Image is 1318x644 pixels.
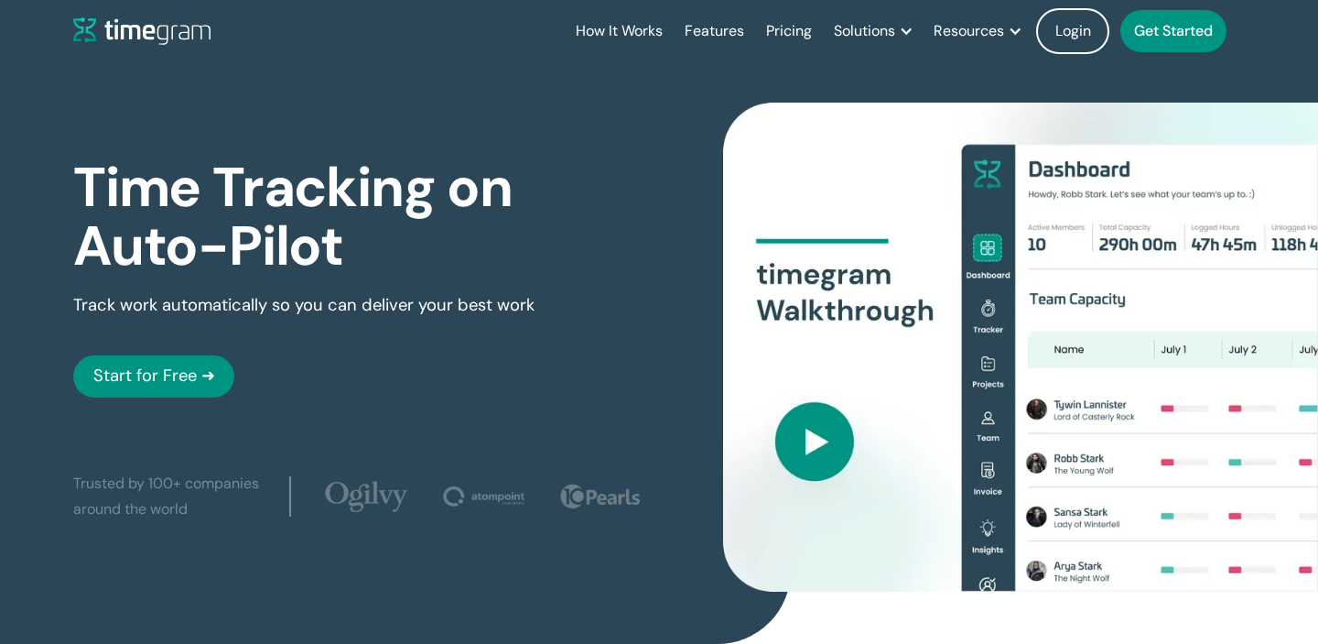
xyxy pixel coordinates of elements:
[73,355,234,398] a: Start for Free ➜
[1120,10,1226,52] a: Get Started
[73,293,535,319] p: Track work automatically so you can deliver your best work
[1036,8,1109,54] a: Login
[834,18,895,44] div: Solutions
[73,471,273,522] div: Trusted by 100+ companies around the world
[73,158,659,275] h1: Time Tracking on Auto-Pilot
[934,18,1004,44] div: Resources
